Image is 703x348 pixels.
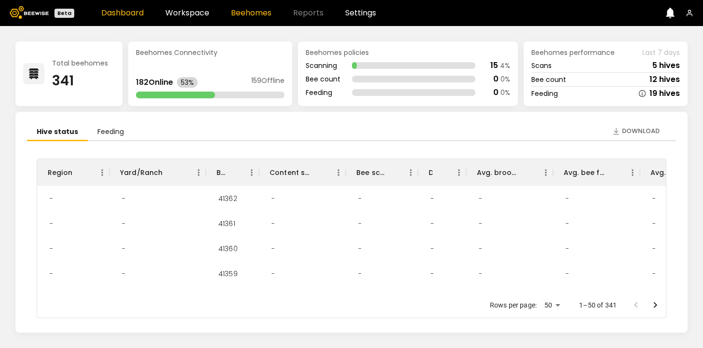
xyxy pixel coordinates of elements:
[418,159,466,186] div: Dead hives
[48,159,72,186] div: Region
[346,159,418,186] div: Bee scan hives
[331,165,346,180] button: Menu
[211,286,245,311] div: 41358
[42,186,61,211] div: -
[72,166,86,179] button: Sort
[351,211,369,236] div: -
[645,236,663,261] div: -
[645,286,663,311] div: -
[42,286,61,311] div: -
[54,9,74,18] div: Beta
[95,165,109,180] button: Menu
[136,79,173,86] div: 182 Online
[531,62,552,69] div: Scans
[500,89,510,96] div: 0 %
[270,159,312,186] div: Content scan hives
[37,159,109,186] div: Region
[225,166,239,179] button: Sort
[423,211,442,236] div: -
[490,300,537,310] p: Rows per page:
[471,186,490,211] div: -
[114,236,133,261] div: -
[136,49,284,56] div: Beehomes Connectivity
[404,165,418,180] button: Menu
[558,236,577,261] div: -
[293,9,324,17] span: Reports
[206,159,259,186] div: BH ID
[622,126,660,136] span: Download
[351,236,369,261] div: -
[351,186,369,211] div: -
[306,76,340,82] div: Bee count
[211,236,245,261] div: 41360
[558,186,577,211] div: -
[490,62,498,69] div: 15
[264,236,283,261] div: -
[42,211,61,236] div: -
[531,90,558,97] div: Feeding
[500,62,510,69] div: 4 %
[539,165,553,180] button: Menu
[384,166,398,179] button: Sort
[120,159,163,186] div: Yard/Ranch
[114,286,133,311] div: -
[264,186,283,211] div: -
[433,166,446,179] button: Sort
[191,165,206,180] button: Menu
[211,211,243,236] div: 41361
[519,166,533,179] button: Sort
[649,90,680,97] div: 19 hives
[251,77,284,88] div: 159 Offline
[531,76,566,83] div: Bee count
[27,123,88,141] li: Hive status
[10,6,49,19] img: Beewise logo
[649,76,680,83] div: 12 hives
[231,9,271,17] a: Beehomes
[211,186,245,211] div: 41362
[558,261,577,286] div: -
[652,62,680,69] div: 5 hives
[109,159,206,186] div: Yard/Ranch
[423,236,442,261] div: -
[493,89,499,96] div: 0
[52,74,108,88] div: 341
[471,286,490,311] div: -
[429,159,433,186] div: Dead hives
[177,77,198,88] div: 53%
[306,89,340,96] div: Feeding
[558,286,577,311] div: -
[163,166,176,179] button: Sort
[541,298,564,312] div: 50
[471,261,490,286] div: -
[477,159,519,186] div: Avg. brood frames
[264,261,283,286] div: -
[114,186,133,211] div: -
[471,211,490,236] div: -
[625,165,640,180] button: Menu
[114,211,133,236] div: -
[423,186,442,211] div: -
[608,123,664,139] button: Download
[165,9,209,17] a: Workspace
[259,159,346,186] div: Content scan hives
[650,159,693,186] div: Avg. honey frames
[264,211,283,236] div: -
[642,49,680,56] span: Last 7 days
[645,211,663,236] div: -
[553,159,640,186] div: Avg. bee frames
[345,9,376,17] a: Settings
[452,165,466,180] button: Menu
[101,9,144,17] a: Dashboard
[42,261,61,286] div: -
[645,186,663,211] div: -
[471,236,490,261] div: -
[42,236,61,261] div: -
[493,75,499,83] div: 0
[646,295,665,315] button: Go to next page
[351,286,369,311] div: -
[216,159,225,186] div: BH ID
[264,286,283,311] div: -
[312,166,325,179] button: Sort
[645,261,663,286] div: -
[579,300,617,310] p: 1–50 of 341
